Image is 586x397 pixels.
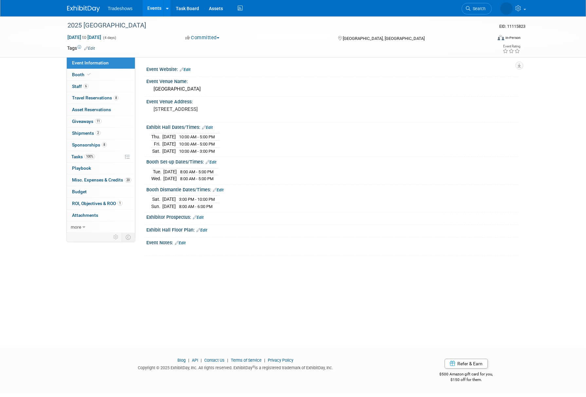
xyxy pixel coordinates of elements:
span: Search [470,6,485,11]
span: 100% [84,154,95,159]
span: 3:00 PM - 10:00 PM [179,197,215,202]
a: Edit [196,228,207,233]
sup: ® [252,365,255,369]
span: Budget [72,189,87,194]
span: [GEOGRAPHIC_DATA], [GEOGRAPHIC_DATA] [343,36,425,41]
div: $500 Amazon gift card for you, [413,367,519,382]
span: 2 [96,130,101,135]
span: 10:00 AM - 3:00 PM [179,149,215,154]
div: Event Venue Name: [146,77,519,85]
td: Toggle Event Tabs [122,233,135,241]
img: Linda Yilmazian [500,2,513,15]
a: Playbook [67,163,135,174]
td: Sat. [151,196,162,203]
span: Travel Reservations [72,95,119,100]
div: Event Rating [503,45,520,48]
span: 8:00 AM - 6:00 PM [179,204,212,209]
a: Budget [67,186,135,198]
a: Attachments [67,210,135,221]
span: 8 [102,142,107,147]
span: Playbook [72,165,91,171]
span: Asset Reservations [72,107,111,112]
a: Edit [213,188,224,192]
a: Edit [206,160,216,164]
span: 1 [118,201,122,206]
span: 10:00 AM - 5:00 PM [179,142,215,147]
a: API [192,358,198,363]
div: Event Venue Address: [146,97,519,105]
td: [DATE] [162,147,176,154]
div: Exhibit Hall Dates/Times: [146,122,519,131]
span: Booth [72,72,92,77]
a: Tasks100% [67,151,135,163]
td: Sat. [151,147,162,154]
a: Edit [180,67,191,72]
div: Event Notes: [146,238,519,246]
div: Event Website: [146,64,519,73]
span: 11 [95,119,101,124]
a: Travel Reservations8 [67,92,135,104]
span: Misc. Expenses & Credits [72,177,131,182]
td: [DATE] [162,141,176,148]
div: Exhibit Hall Floor Plan: [146,225,519,233]
td: Personalize Event Tab Strip [110,233,122,241]
td: Tue. [151,168,163,175]
span: 6 [83,84,88,89]
div: [GEOGRAPHIC_DATA] [151,84,514,94]
span: to [81,35,87,40]
div: Booth Set-up Dates/Times: [146,157,519,165]
div: $150 off for them. [413,377,519,383]
span: 10:00 AM - 5:00 PM [179,134,215,139]
a: Refer & Earn [445,359,488,369]
td: Sun. [151,203,162,210]
a: Terms of Service [231,358,262,363]
a: Staff6 [67,81,135,92]
a: Sponsorships8 [67,139,135,151]
a: Edit [202,125,213,130]
span: (4 days) [102,36,116,40]
pre: [STREET_ADDRESS] [154,106,294,112]
div: 2025 [GEOGRAPHIC_DATA] [65,20,482,31]
div: In-Person [505,35,521,40]
i: Booth reservation complete [87,73,91,76]
button: Committed [183,34,222,41]
span: Tasks [71,154,95,159]
td: [DATE] [162,196,176,203]
td: [DATE] [163,168,177,175]
span: Event Information [72,60,109,65]
span: 8 [114,95,119,100]
div: Copyright © 2025 ExhibitDay, Inc. All rights reserved. ExhibitDay is a registered trademark of Ex... [67,363,404,371]
span: Staff [72,84,88,89]
td: Wed. [151,175,163,182]
span: Tradeshows [108,6,133,11]
td: Tags [67,45,95,51]
a: ROI, Objectives & ROO1 [67,198,135,209]
a: more [67,221,135,233]
td: Thu. [151,133,162,141]
a: Blog [177,358,186,363]
span: 8:00 AM - 5:00 PM [180,169,213,174]
a: Edit [84,46,95,51]
a: Event Information [67,57,135,69]
td: [DATE] [162,203,176,210]
img: ExhibitDay [67,6,100,12]
td: [DATE] [162,133,176,141]
a: Privacy Policy [268,358,293,363]
a: Giveaways11 [67,116,135,127]
span: | [226,358,230,363]
a: Search [462,3,492,14]
div: Booth Dismantle Dates/Times: [146,185,519,193]
span: | [263,358,267,363]
td: Fri. [151,141,162,148]
span: Sponsorships [72,142,107,147]
span: | [199,358,203,363]
a: Shipments2 [67,128,135,139]
a: Misc. Expenses & Credits20 [67,174,135,186]
img: Format-Inperson.png [498,35,504,40]
a: Contact Us [204,358,225,363]
span: Event ID: 11115823 [499,24,525,29]
span: Shipments [72,130,101,136]
span: Attachments [72,213,98,218]
span: [DATE] [DATE] [67,34,101,40]
span: 20 [125,178,131,182]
